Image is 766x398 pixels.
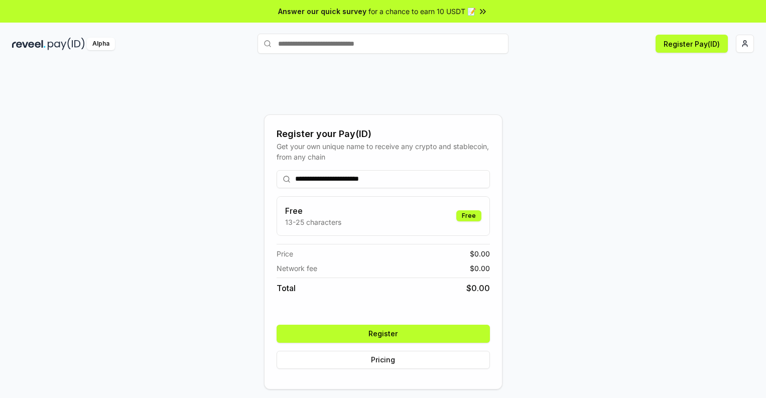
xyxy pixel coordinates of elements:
[466,282,490,294] span: $ 0.00
[656,35,728,53] button: Register Pay(ID)
[277,263,317,274] span: Network fee
[470,248,490,259] span: $ 0.00
[277,248,293,259] span: Price
[285,217,341,227] p: 13-25 characters
[277,141,490,162] div: Get your own unique name to receive any crypto and stablecoin, from any chain
[470,263,490,274] span: $ 0.00
[277,127,490,141] div: Register your Pay(ID)
[277,325,490,343] button: Register
[456,210,481,221] div: Free
[12,38,46,50] img: reveel_dark
[87,38,115,50] div: Alpha
[368,6,476,17] span: for a chance to earn 10 USDT 📝
[277,351,490,369] button: Pricing
[285,205,341,217] h3: Free
[277,282,296,294] span: Total
[278,6,366,17] span: Answer our quick survey
[48,38,85,50] img: pay_id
